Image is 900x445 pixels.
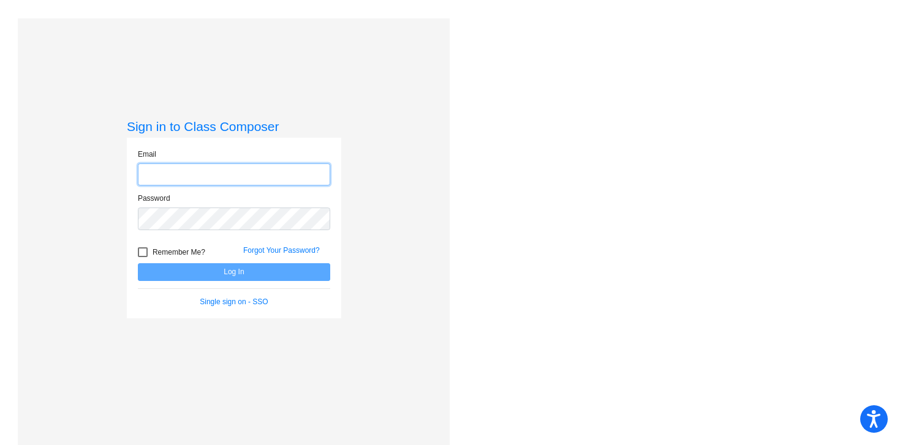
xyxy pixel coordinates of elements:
h3: Sign in to Class Composer [127,119,341,134]
label: Password [138,193,170,204]
button: Log In [138,263,330,281]
a: Forgot Your Password? [243,246,320,255]
label: Email [138,149,156,160]
span: Remember Me? [153,245,205,260]
a: Single sign on - SSO [200,297,268,306]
